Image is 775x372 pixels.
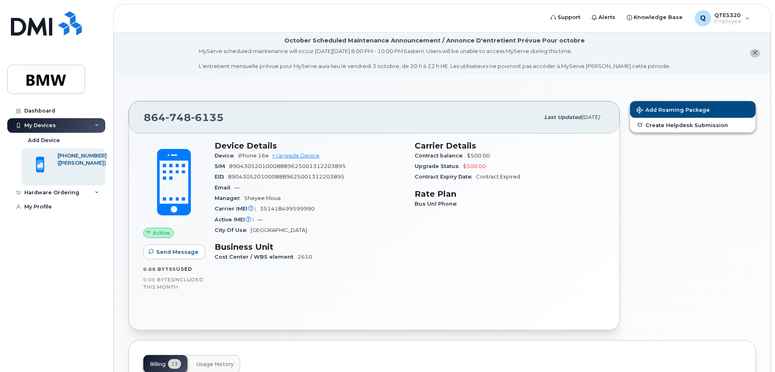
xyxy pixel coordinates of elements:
[215,163,229,169] span: SIM
[176,266,192,272] span: used
[637,107,710,115] span: Add Roaming Package
[191,111,224,123] span: 6135
[415,153,467,159] span: Contract balance
[166,111,191,123] span: 748
[740,337,769,366] iframe: Messenger Launcher
[298,254,312,260] span: 2610
[415,189,605,199] h3: Rate Plan
[244,195,281,201] span: Sheyee Moua
[750,49,760,57] button: close notification
[199,47,671,70] div: MyServe scheduled maintenance will occur [DATE][DATE] 8:00 PM - 10:00 PM Eastern. Users will be u...
[415,174,476,180] span: Contract Expiry Date
[215,153,238,159] span: Device
[143,276,204,290] span: included this month
[238,153,269,159] span: iPhone 16e
[630,118,756,132] a: Create Helpdesk Submission
[284,36,585,45] div: October Scheduled Maintenance Announcement / Annonce D'entretient Prévue Pour octobre
[196,361,234,368] span: Usage History
[215,206,260,212] span: Carrier IMEI
[229,163,346,169] span: 89043052010008889625001312203895
[143,244,205,259] button: Send Message
[581,114,600,120] span: [DATE]
[234,185,240,191] span: —
[630,101,756,118] button: Add Roaming Package
[144,111,224,123] span: 864
[415,201,461,207] span: Bus Unl Phone
[258,217,263,223] span: —
[215,141,405,151] h3: Device Details
[156,248,198,256] span: Send Message
[467,153,490,159] span: $500.00
[251,227,307,233] span: [GEOGRAPHIC_DATA]
[260,206,315,212] span: 351418499599990
[215,195,244,201] span: Manager
[463,163,486,169] span: $500.00
[544,114,581,120] span: Last updated
[215,227,251,233] span: City Of Use
[215,185,234,191] span: Email
[415,163,463,169] span: Upgrade Status
[215,174,228,180] span: EID
[415,141,605,151] h3: Carrier Details
[215,254,298,260] span: Cost Center / WBS element
[228,174,345,180] span: 89043052010008889625001312203895
[143,277,174,283] span: 0.00 Bytes
[272,153,319,159] a: + Upgrade Device
[153,229,170,237] span: Active
[143,266,176,272] span: 0.00 Bytes
[215,242,405,252] h3: Business Unit
[476,174,520,180] span: Contract Expired
[215,217,258,223] span: Active IMEI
